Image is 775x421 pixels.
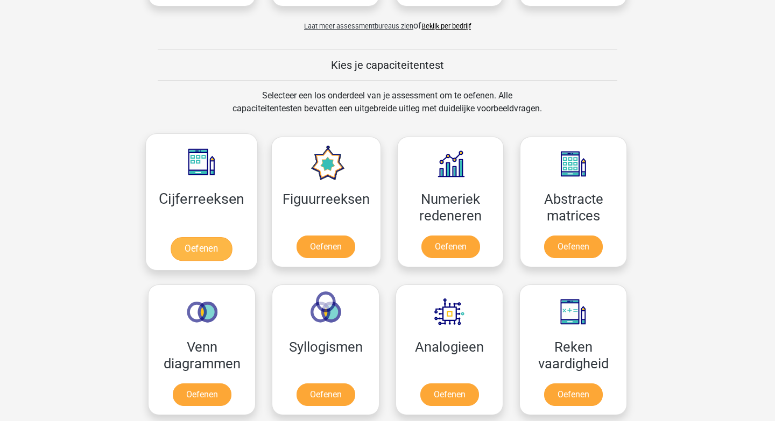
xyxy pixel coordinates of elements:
[544,383,603,406] a: Oefenen
[173,383,231,406] a: Oefenen
[297,383,355,406] a: Oefenen
[544,236,603,258] a: Oefenen
[304,22,413,30] span: Laat meer assessmentbureaus zien
[222,89,552,128] div: Selecteer een los onderdeel van je assessment om te oefenen. Alle capaciteitentesten bevatten een...
[421,236,480,258] a: Oefenen
[171,237,232,261] a: Oefenen
[297,236,355,258] a: Oefenen
[421,22,471,30] a: Bekijk per bedrijf
[140,11,635,32] div: of
[420,383,479,406] a: Oefenen
[158,59,617,72] h5: Kies je capaciteitentest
